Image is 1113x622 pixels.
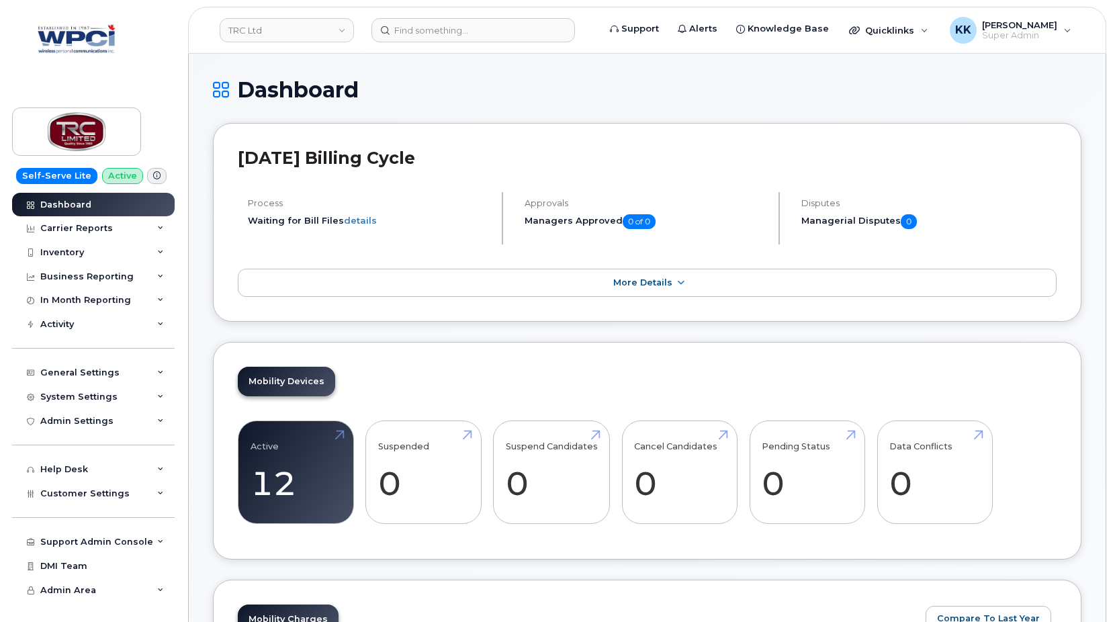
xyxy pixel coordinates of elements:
[248,214,490,227] li: Waiting for Bill Files
[525,198,767,208] h4: Approvals
[901,214,917,229] span: 0
[238,148,1057,168] h2: [DATE] Billing Cycle
[801,214,1057,229] h5: Managerial Disputes
[762,428,852,517] a: Pending Status 0
[506,428,598,517] a: Suspend Candidates 0
[613,277,672,287] span: More Details
[248,198,490,208] h4: Process
[344,215,377,226] a: details
[378,428,469,517] a: Suspended 0
[634,428,725,517] a: Cancel Candidates 0
[238,367,335,396] a: Mobility Devices
[251,428,341,517] a: Active 12
[213,78,1081,101] h1: Dashboard
[889,428,980,517] a: Data Conflicts 0
[801,198,1057,208] h4: Disputes
[623,214,656,229] span: 0 of 0
[525,214,767,229] h5: Managers Approved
